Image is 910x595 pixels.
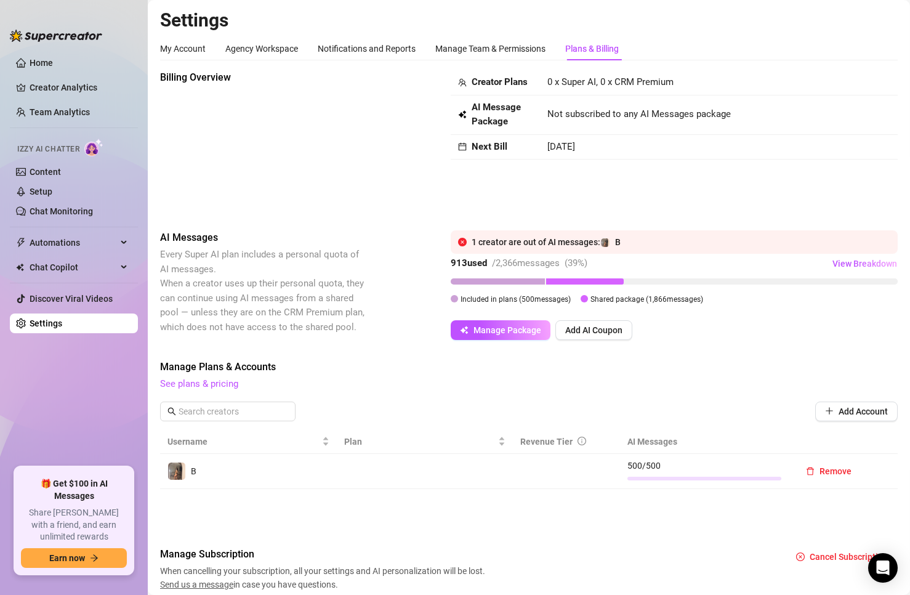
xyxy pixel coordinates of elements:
[796,552,805,561] span: close-circle
[160,430,337,454] th: Username
[30,58,53,68] a: Home
[16,263,24,272] img: Chat Copilot
[191,466,196,476] span: B
[168,463,185,480] img: B
[547,141,575,152] span: [DATE]
[160,564,489,591] span: When cancelling your subscription, all your settings and AI personalization will be lost. in case...
[225,42,298,55] div: Agency Workspace
[160,230,367,245] span: AI Messages
[473,325,541,335] span: Manage Package
[615,237,621,247] span: B
[160,249,364,333] span: Every Super AI plan includes a personal quota of AI messages. When a creator uses up their person...
[30,318,62,328] a: Settings
[472,76,528,87] strong: Creator Plans
[458,142,467,151] span: calendar
[555,320,632,340] button: Add AI Coupon
[492,257,560,269] span: / 2,366 messages
[590,295,703,304] span: Shared package ( 1,866 messages)
[461,295,571,304] span: Included in plans ( 500 messages)
[819,466,852,476] span: Remove
[167,435,320,448] span: Username
[179,405,278,418] input: Search creators
[839,407,888,416] span: Add Account
[344,435,495,448] span: Plan
[520,437,573,447] span: Revenue Tier
[160,360,898,374] span: Manage Plans & Accounts
[565,325,622,335] span: Add AI Coupon
[30,233,117,253] span: Automations
[472,102,521,127] strong: AI Message Package
[318,42,416,55] div: Notifications and Reports
[601,238,610,247] img: B
[786,547,898,567] button: Cancel Subscription
[627,459,781,472] span: 500 / 500
[30,206,93,216] a: Chat Monitoring
[160,70,367,85] span: Billing Overview
[815,402,898,421] button: Add Account
[30,257,117,277] span: Chat Copilot
[458,78,467,87] span: team
[21,548,127,568] button: Earn nowarrow-right
[10,30,102,42] img: logo-BBDzfeDw.svg
[90,554,99,562] span: arrow-right
[578,437,586,445] span: info-circle
[160,42,206,55] div: My Account
[565,42,619,55] div: Plans & Billing
[565,257,587,269] span: ( 39 %)
[84,139,103,156] img: AI Chatter
[337,430,512,454] th: Plan
[160,378,238,389] a: See plans & pricing
[472,141,507,152] strong: Next Bill
[49,553,85,563] span: Earn now
[160,580,233,589] span: Send us a message
[868,553,898,583] div: Open Intercom Messenger
[16,238,26,248] span: thunderbolt
[810,552,888,562] span: Cancel Subscription
[806,467,815,476] span: delete
[832,259,897,269] span: View Breakdown
[832,254,898,273] button: View Breakdown
[458,238,467,246] span: close-circle
[30,167,61,177] a: Content
[435,42,546,55] div: Manage Team & Permissions
[825,407,834,415] span: plus
[160,9,898,32] h2: Settings
[547,107,731,122] span: Not subscribed to any AI Messages package
[796,461,861,481] button: Remove
[30,187,52,196] a: Setup
[547,76,674,87] span: 0 x Super AI, 0 x CRM Premium
[451,320,550,340] button: Manage Package
[30,107,90,117] a: Team Analytics
[21,478,127,502] span: 🎁 Get $100 in AI Messages
[472,235,890,249] div: 1 creator are out of AI messages:
[21,507,127,543] span: Share [PERSON_NAME] with a friend, and earn unlimited rewards
[160,547,489,562] span: Manage Subscription
[17,144,79,155] span: Izzy AI Chatter
[167,407,176,416] span: search
[30,78,128,97] a: Creator Analytics
[451,257,487,269] strong: 913 used
[620,430,789,454] th: AI Messages
[30,294,113,304] a: Discover Viral Videos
